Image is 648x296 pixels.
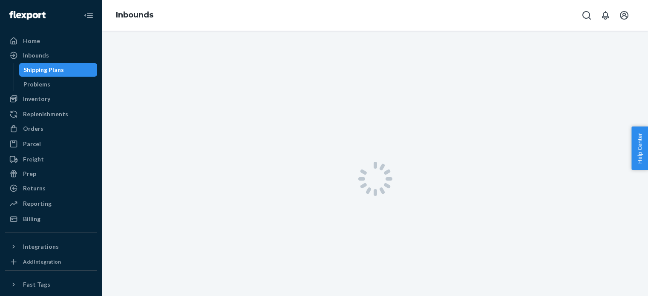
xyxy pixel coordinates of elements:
a: Inventory [5,92,97,106]
div: Integrations [23,242,59,251]
button: Integrations [5,240,97,253]
a: Problems [19,78,98,91]
button: Close Navigation [80,7,97,24]
div: Add Integration [23,258,61,265]
ol: breadcrumbs [109,3,160,28]
button: Open Search Box [578,7,595,24]
a: Prep [5,167,97,181]
button: Fast Tags [5,278,97,291]
div: Fast Tags [23,280,50,289]
a: Shipping Plans [19,63,98,77]
a: Inbounds [116,10,153,20]
div: Parcel [23,140,41,148]
a: Inbounds [5,49,97,62]
div: Prep [23,170,36,178]
div: Returns [23,184,46,193]
div: Home [23,37,40,45]
a: Reporting [5,197,97,210]
div: Reporting [23,199,52,208]
button: Help Center [631,126,648,170]
button: Open account menu [616,7,633,24]
a: Replenishments [5,107,97,121]
div: Freight [23,155,44,164]
a: Add Integration [5,257,97,267]
a: Billing [5,212,97,226]
a: Orders [5,122,97,135]
button: Open notifications [597,7,614,24]
div: Billing [23,215,40,223]
div: Problems [23,80,50,89]
a: Parcel [5,137,97,151]
div: Orders [23,124,43,133]
a: Home [5,34,97,48]
div: Inbounds [23,51,49,60]
a: Returns [5,181,97,195]
div: Shipping Plans [23,66,64,74]
div: Replenishments [23,110,68,118]
a: Freight [5,152,97,166]
div: Inventory [23,95,50,103]
img: Flexport logo [9,11,46,20]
